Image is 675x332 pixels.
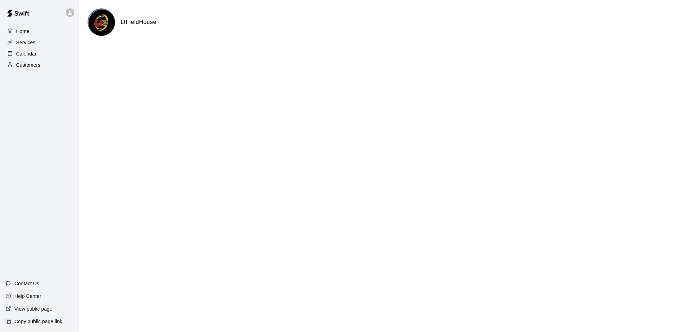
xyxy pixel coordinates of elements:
[16,50,37,57] p: Calendar
[121,18,156,27] h6: LIFieldHouse
[6,60,73,70] a: Customers
[16,61,40,69] p: Customers
[6,26,73,37] a: Home
[14,280,39,287] p: Contact Us
[14,293,41,300] p: Help Center
[14,318,62,325] p: Copy public page link
[6,37,73,48] a: Services
[16,39,36,46] p: Services
[16,28,30,35] p: Home
[14,305,52,312] p: View public page
[89,9,115,36] img: LIFieldHouse logo
[6,48,73,59] a: Calendar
